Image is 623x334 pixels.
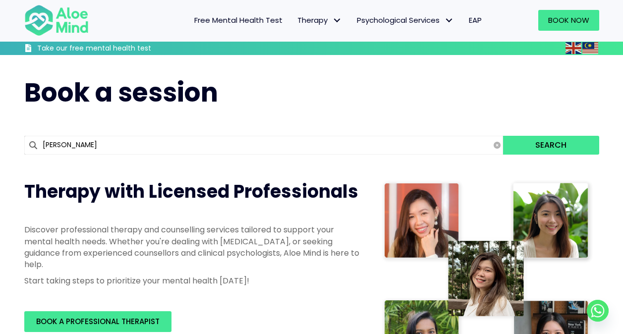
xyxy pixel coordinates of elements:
span: EAP [469,15,482,25]
a: BOOK A PROFESSIONAL THERAPIST [24,311,171,332]
a: Whatsapp [587,300,609,322]
button: Search [503,136,599,155]
a: Book Now [538,10,599,31]
a: Malay [582,42,599,54]
span: Free Mental Health Test [194,15,283,25]
img: en [566,42,581,54]
img: ms [582,42,598,54]
a: Free Mental Health Test [187,10,290,31]
p: Start taking steps to prioritize your mental health [DATE]! [24,275,361,286]
img: Aloe mind Logo [24,4,89,37]
span: Therapy with Licensed Professionals [24,179,358,204]
a: Take our free mental health test [24,44,204,55]
a: English [566,42,582,54]
span: BOOK A PROFESSIONAL THERAPIST [36,316,160,327]
nav: Menu [102,10,489,31]
span: Psychological Services [357,15,454,25]
span: Therapy [297,15,342,25]
span: Book Now [548,15,589,25]
input: Search for... [24,136,504,155]
a: Psychological ServicesPsychological Services: submenu [349,10,461,31]
h3: Take our free mental health test [37,44,204,54]
a: EAP [461,10,489,31]
a: TherapyTherapy: submenu [290,10,349,31]
span: Therapy: submenu [330,13,344,28]
p: Discover professional therapy and counselling services tailored to support your mental health nee... [24,224,361,270]
span: Book a session [24,74,218,111]
span: Psychological Services: submenu [442,13,456,28]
